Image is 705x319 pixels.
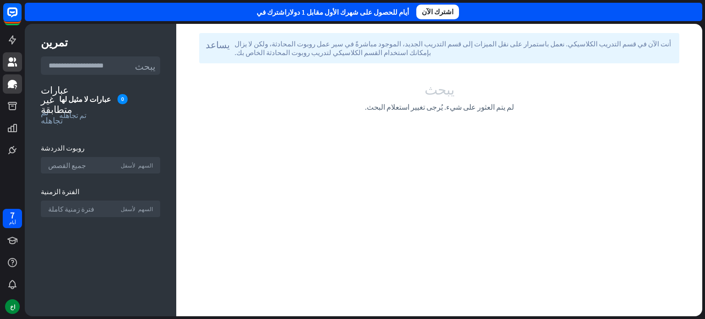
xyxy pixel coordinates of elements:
[286,8,409,17] font: أيام للحصول على شهرك الأول مقابل 1 دولار
[206,39,230,49] font: يساعد
[41,187,79,196] font: الفترة الزمنية
[135,61,156,70] font: يبحث
[121,206,153,212] font: السهم لأسفل
[5,299,20,314] div: اخ
[3,209,22,228] a: 7 أيام
[121,95,124,102] font: 0
[9,219,16,225] font: أيام
[257,8,286,17] font: اشترك في
[41,35,68,50] font: تمرين
[59,111,86,120] font: تم تجاهله
[48,161,86,170] font: جميع القصص
[365,102,514,112] font: لم يتم العثور على شيء. يُرجى تغيير استعلام البحث.
[422,7,453,16] font: اشترك الآن
[41,144,84,152] font: روبوت الدردشة
[7,4,35,31] button: افتح أداة الدردشة المباشرة
[48,205,94,213] font: فترة زمنية كاملة
[425,82,454,95] font: يبحث
[121,162,153,168] font: السهم لأسفل
[41,84,72,113] font: عبارات غير متطابقة
[59,95,111,104] font: عبارات لا مثيل لها
[41,107,63,124] font: تم تجاهله
[10,209,15,221] font: 7
[235,39,671,57] font: أنت الآن في قسم التدريب الكلاسيكي. نعمل باستمرار على نقل الميزات إلى قسم التدريب الجديد، الموجود ...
